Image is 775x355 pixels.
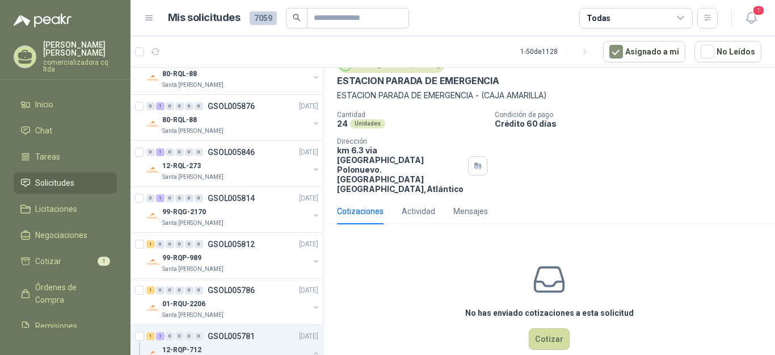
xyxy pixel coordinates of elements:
[156,148,165,156] div: 1
[166,148,174,156] div: 0
[195,148,203,156] div: 0
[402,205,435,218] div: Actividad
[185,240,193,248] div: 0
[162,127,224,136] p: Santa [PERSON_NAME]
[146,240,155,248] div: 1
[35,281,106,306] span: Órdenes de Compra
[185,332,193,340] div: 0
[14,172,117,194] a: Solicitudes
[299,285,318,296] p: [DATE]
[14,277,117,311] a: Órdenes de Compra
[195,332,203,340] div: 0
[43,59,117,73] p: comercializadora cq ltda
[146,72,160,85] img: Company Logo
[175,148,184,156] div: 0
[293,14,301,22] span: search
[35,151,60,163] span: Tareas
[35,255,61,268] span: Cotizar
[529,328,570,350] button: Cotizar
[741,8,761,28] button: 1
[208,332,255,340] p: GSOL005781
[156,240,165,248] div: 0
[185,102,193,110] div: 0
[603,41,685,62] button: Asignado a mi
[175,194,184,202] div: 0
[752,5,765,16] span: 1
[195,102,203,110] div: 0
[208,240,255,248] p: GSOL005812
[146,194,155,202] div: 0
[162,265,224,274] p: Santa [PERSON_NAME]
[146,164,160,177] img: Company Logo
[185,194,193,202] div: 0
[146,53,321,90] a: 0 1 0 0 0 0 GSOL005877[DATE] Company Logo80-RQL-88Santa [PERSON_NAME]
[146,118,160,131] img: Company Logo
[250,11,277,25] span: 7059
[208,286,255,294] p: GSOL005786
[337,145,464,194] p: km 6.3 via [GEOGRAPHIC_DATA] Polonuevo. [GEOGRAPHIC_DATA] [GEOGRAPHIC_DATA] , Atlántico
[520,43,594,61] div: 1 - 50 de 1128
[337,137,464,145] p: Dirección
[175,240,184,248] div: 0
[162,69,197,80] p: 80-RQL-88
[162,253,201,264] p: 99-RQP-989
[166,332,174,340] div: 0
[14,146,117,168] a: Tareas
[156,332,165,340] div: 1
[587,12,610,24] div: Todas
[166,102,174,110] div: 0
[146,102,155,110] div: 0
[146,283,321,320] a: 1 0 0 0 0 0 GSOL005786[DATE] Company Logo01-RQU-2206Santa [PERSON_NAME]
[694,41,761,62] button: No Leídos
[98,257,110,266] span: 1
[453,205,488,218] div: Mensajes
[195,286,203,294] div: 0
[35,124,52,137] span: Chat
[166,194,174,202] div: 0
[156,194,165,202] div: 1
[35,98,53,111] span: Inicio
[14,120,117,141] a: Chat
[43,41,117,57] p: [PERSON_NAME] [PERSON_NAME]
[14,198,117,220] a: Licitaciones
[146,210,160,223] img: Company Logo
[495,111,770,119] p: Condición de pago
[146,286,155,294] div: 1
[162,115,197,126] p: 80-RQL-88
[14,315,117,337] a: Remisiones
[299,147,318,158] p: [DATE]
[208,194,255,202] p: GSOL005814
[175,102,184,110] div: 0
[465,307,634,319] h3: No has enviado cotizaciones a esta solicitud
[146,332,155,340] div: 1
[146,256,160,269] img: Company Logo
[14,224,117,246] a: Negociaciones
[35,203,77,215] span: Licitaciones
[166,286,174,294] div: 0
[35,177,74,189] span: Solicitudes
[337,119,348,128] p: 24
[35,229,87,241] span: Negociaciones
[162,219,224,228] p: Santa [PERSON_NAME]
[195,240,203,248] div: 0
[350,119,385,128] div: Unidades
[185,148,193,156] div: 0
[337,205,384,218] div: Cotizaciones
[208,102,255,110] p: GSOL005876
[162,81,224,90] p: Santa [PERSON_NAME]
[146,145,321,182] a: 0 1 0 0 0 0 GSOL005846[DATE] Company Logo12-RQL-273Santa [PERSON_NAME]
[168,10,241,26] h1: Mis solicitudes
[146,148,155,156] div: 0
[175,286,184,294] div: 0
[14,14,71,27] img: Logo peakr
[156,102,165,110] div: 1
[162,207,206,218] p: 99-RQG-2170
[162,299,205,310] p: 01-RQU-2206
[337,75,499,87] p: ESTACION PARADA DE EMERGENCIA
[14,94,117,115] a: Inicio
[146,99,321,136] a: 0 1 0 0 0 0 GSOL005876[DATE] Company Logo80-RQL-88Santa [PERSON_NAME]
[146,302,160,315] img: Company Logo
[299,239,318,250] p: [DATE]
[156,286,165,294] div: 0
[195,194,203,202] div: 0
